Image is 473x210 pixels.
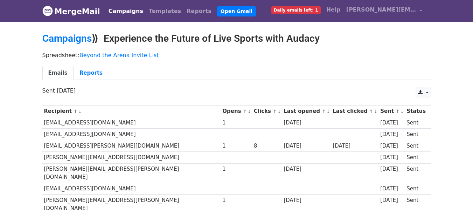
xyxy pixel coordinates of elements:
[405,106,427,117] th: Status
[333,142,377,150] div: [DATE]
[284,165,329,173] div: [DATE]
[380,196,403,204] div: [DATE]
[400,109,404,114] a: ↓
[217,6,256,16] a: Open Gmail
[378,106,405,117] th: Sent
[42,33,431,45] h2: ⟫ Experience the Future of Live Sports with Audacy
[282,106,331,117] th: Last opened
[222,119,250,127] div: 1
[346,6,416,14] span: [PERSON_NAME][EMAIL_ADDRESS][DOMAIN_NAME]
[269,3,324,17] a: Daily emails left: 1
[74,66,109,80] a: Reports
[42,106,221,117] th: Recipient
[405,163,427,183] td: Sent
[222,196,250,204] div: 1
[42,129,221,140] td: [EMAIL_ADDRESS][DOMAIN_NAME]
[42,87,431,94] p: Sent [DATE]
[273,109,277,114] a: ↑
[322,109,326,114] a: ↑
[74,109,77,114] a: ↑
[42,140,221,152] td: [EMAIL_ADDRESS][PERSON_NAME][DOMAIN_NAME]
[42,52,431,59] p: Spreadsheet:
[184,4,214,18] a: Reports
[42,66,74,80] a: Emails
[221,106,252,117] th: Opens
[42,152,221,163] td: [PERSON_NAME][EMAIL_ADDRESS][DOMAIN_NAME]
[331,106,379,117] th: Last clicked
[343,3,425,19] a: [PERSON_NAME][EMAIL_ADDRESS][DOMAIN_NAME]
[222,142,250,150] div: 1
[380,154,403,162] div: [DATE]
[405,152,427,163] td: Sent
[248,109,251,114] a: ↓
[42,183,221,195] td: [EMAIL_ADDRESS][DOMAIN_NAME]
[243,109,247,114] a: ↑
[42,4,100,19] a: MergeMail
[106,4,146,18] a: Campaigns
[284,196,329,204] div: [DATE]
[271,6,321,14] span: Daily emails left: 1
[42,117,221,129] td: [EMAIL_ADDRESS][DOMAIN_NAME]
[380,165,403,173] div: [DATE]
[369,109,373,114] a: ↑
[405,140,427,152] td: Sent
[79,52,159,59] a: Beyond the Arena Invite List
[277,109,281,114] a: ↓
[326,109,330,114] a: ↓
[252,106,282,117] th: Clicks
[380,185,403,193] div: [DATE]
[146,4,184,18] a: Templates
[284,142,329,150] div: [DATE]
[374,109,378,114] a: ↓
[380,142,403,150] div: [DATE]
[405,117,427,129] td: Sent
[42,6,53,16] img: MergeMail logo
[380,130,403,138] div: [DATE]
[324,3,343,17] a: Help
[254,142,280,150] div: 8
[78,109,82,114] a: ↓
[380,119,403,127] div: [DATE]
[42,163,221,183] td: [PERSON_NAME][EMAIL_ADDRESS][PERSON_NAME][DOMAIN_NAME]
[396,109,399,114] a: ↑
[405,183,427,195] td: Sent
[405,129,427,140] td: Sent
[222,165,250,173] div: 1
[284,119,329,127] div: [DATE]
[42,33,92,44] a: Campaigns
